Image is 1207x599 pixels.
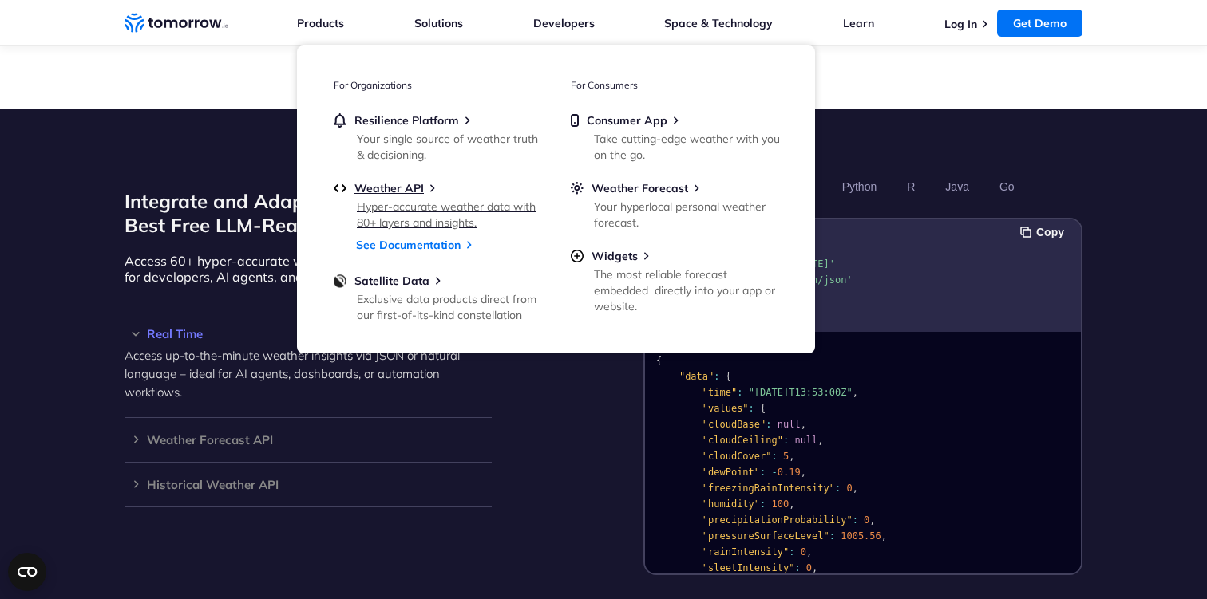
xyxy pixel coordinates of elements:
[801,546,806,558] span: 0
[679,371,714,382] span: "data"
[334,181,541,227] a: Weather APIHyper-accurate weather data with 80+ layers and insights.
[749,403,754,414] span: :
[841,530,881,542] span: 1005.56
[354,274,429,288] span: Satellite Data
[702,419,766,430] span: "cloudBase"
[772,451,778,462] span: :
[702,546,789,558] span: "rainIntensity"
[997,10,1082,37] a: Get Demo
[772,499,789,510] span: 100
[125,253,492,285] p: Access 60+ hyper-accurate weather layers – now optimized for developers, AI agents, and natural l...
[297,16,344,30] a: Products
[801,419,806,430] span: ,
[726,371,731,382] span: {
[357,131,543,163] div: Your single source of weather truth & decisioning.
[354,113,459,128] span: Resilience Platform
[812,562,817,573] span: ,
[354,181,424,195] span: Weather API
[702,467,760,478] span: "dewPoint"
[334,79,541,91] h3: For Organizations
[702,387,737,398] span: "time"
[846,483,852,494] span: 0
[737,387,742,398] span: :
[571,79,778,91] h3: For Consumers
[533,16,595,30] a: Developers
[853,387,858,398] span: ,
[702,451,772,462] span: "cloudCover"
[334,113,541,160] a: Resilience PlatformYour single source of weather truth & decisioning.
[853,514,858,526] span: :
[794,562,800,573] span: :
[587,113,667,128] span: Consumer App
[702,562,795,573] span: "sleetIntensity"
[656,355,662,366] span: {
[125,11,228,35] a: Home link
[843,16,874,30] a: Learn
[125,346,492,401] p: Access up-to-the-minute weather insights via JSON or natural language – ideal for AI agents, dash...
[334,274,541,320] a: Satellite DataExclusive data products direct from our first-of-its-kind constellation
[789,451,794,462] span: ,
[125,479,492,491] h3: Historical Weather API
[702,514,853,526] span: "precipitationProbability"
[837,173,883,200] button: Python
[853,483,858,494] span: ,
[571,249,778,311] a: WidgetsThe most reliable forecast embedded directly into your app or website.
[702,435,783,446] span: "cloudCeiling"
[414,16,463,30] a: Solutions
[571,181,584,195] img: sun.svg
[869,514,875,526] span: ,
[783,435,789,446] span: :
[664,16,773,30] a: Space & Technology
[783,451,789,462] span: 5
[806,546,812,558] span: ,
[125,328,492,340] h3: Real Time
[571,249,584,263] img: plus-circle.svg
[778,419,801,430] span: null
[571,113,579,128] img: mobile.svg
[702,403,749,414] span: "values"
[749,387,853,398] span: "[DATE]T13:53:00Z"
[789,546,794,558] span: :
[864,514,869,526] span: 0
[356,238,461,252] a: See Documentation
[592,181,688,195] span: Weather Forecast
[594,266,780,314] div: The most reliable forecast embedded directly into your app or website.
[334,274,346,288] img: satellite-data-menu.png
[702,530,829,542] span: "pressureSurfaceLevel"
[994,173,1020,200] button: Go
[594,199,780,231] div: Your hyperlocal personal weather forecast.
[806,562,812,573] span: 0
[571,181,778,227] a: Weather ForecastYour hyperlocal personal weather forecast.
[760,403,766,414] span: {
[125,434,492,446] h3: Weather Forecast API
[702,483,835,494] span: "freezingRainIntensity"
[714,371,719,382] span: :
[944,17,977,31] a: Log In
[794,435,817,446] span: null
[829,530,835,542] span: :
[357,199,543,231] div: Hyper-accurate weather data with 80+ layers and insights.
[334,113,346,128] img: bell.svg
[772,467,778,478] span: -
[766,419,771,430] span: :
[801,467,806,478] span: ,
[901,173,920,200] button: R
[778,467,801,478] span: 0.19
[1020,223,1069,241] button: Copy
[835,483,841,494] span: :
[8,553,46,591] button: Open CMP widget
[760,499,766,510] span: :
[334,181,346,195] img: api.svg
[592,249,638,263] span: Widgets
[760,467,766,478] span: :
[571,113,778,160] a: Consumer AppTake cutting-edge weather with you on the go.
[817,435,823,446] span: ,
[940,173,975,200] button: Java
[357,291,543,323] div: Exclusive data products direct from our first-of-its-kind constellation
[594,131,780,163] div: Take cutting-edge weather with you on the go.
[125,189,492,237] h2: Integrate and Adapt with the World’s Best Free LLM-Ready Weather API
[789,499,794,510] span: ,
